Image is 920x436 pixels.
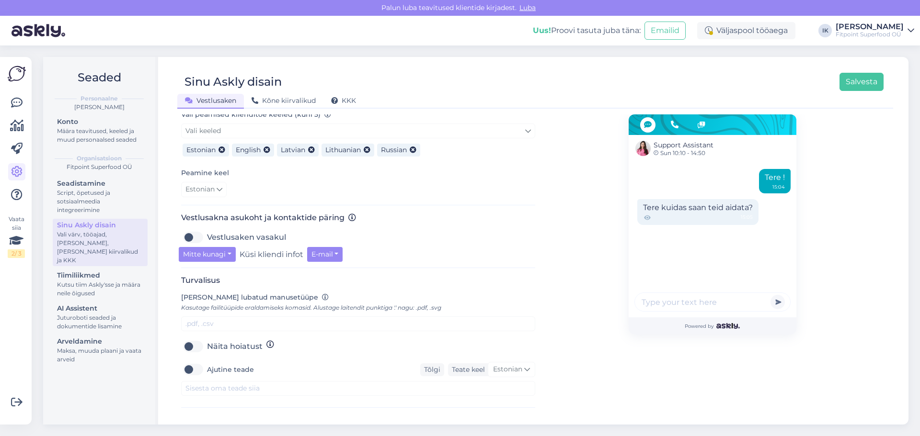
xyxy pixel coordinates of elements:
span: Support Assistant [654,140,713,150]
div: Tere kuidas saan teid aidata? [637,199,759,225]
div: Vaata siia [8,215,25,258]
button: E-mail [307,247,343,262]
img: Support [635,141,651,156]
span: [PERSON_NAME] lubatud manusetüüpe [181,293,318,302]
div: IK [818,24,832,37]
input: .pdf, .csv [181,316,535,331]
span: 15:05 [741,213,753,222]
label: Peamine keel [181,168,229,178]
span: Lithuanian [325,145,361,154]
span: Luba [517,3,539,12]
a: Estonian [181,182,227,197]
span: Sun 10:10 - 14:50 [654,150,713,156]
a: AI AssistentJuturoboti seaded ja dokumentide lisamine [53,302,148,332]
div: [PERSON_NAME] [51,103,148,112]
div: Tõlgi [420,363,444,376]
div: Arveldamine [57,336,143,347]
b: Uus! [533,26,551,35]
div: 15:04 [772,183,785,190]
div: Sinu Askly disain [57,220,143,230]
a: Vali keeled [181,123,535,138]
span: Vali keeled [185,126,221,135]
div: Väljaspool tööaega [697,22,795,39]
div: Sinu Askly disain [184,73,282,91]
span: Russian [381,145,407,154]
a: KontoMäära teavitused, keeled ja muud personaalsed seaded [53,115,148,145]
div: Vali värv, tööajad, [PERSON_NAME], [PERSON_NAME] kiirvalikud ja KKK [57,230,143,265]
div: Konto [57,117,143,127]
div: Script, õpetused ja sotsiaalmeedia integreerimine [57,189,143,214]
h3: Tööajad [181,415,535,425]
div: Kutsu tiim Askly'sse ja määra neile õigused [57,280,143,298]
h3: Vestlusakna asukoht ja kontaktide päring [181,213,535,222]
button: Salvesta [839,73,884,91]
img: Askly [716,323,740,329]
span: Vestlusaken [185,96,236,105]
label: Vestlusaken vasakul [207,230,286,245]
label: Näita hoiatust [207,339,263,354]
div: Juturoboti seaded ja dokumentide lisamine [57,313,143,331]
div: Proovi tasuta juba täna: [533,25,641,36]
div: Määra teavitused, keeled ja muud personaalsed seaded [57,127,143,144]
div: Tiimiliikmed [57,270,143,280]
a: SeadistamineScript, õpetused ja sotsiaalmeedia integreerimine [53,177,148,216]
button: Emailid [644,22,686,40]
span: Estonian [185,184,215,195]
h3: Turvalisus [181,276,535,285]
span: Powered by [685,323,740,330]
div: Fitpoint Superfood OÜ [51,163,148,171]
div: Seadistamine [57,179,143,189]
a: [PERSON_NAME]Fitpoint Superfood OÜ [836,23,914,38]
span: Kõne kiirvalikud [252,96,316,105]
input: Type your text here [634,292,791,312]
div: 2 / 3 [8,249,25,258]
span: KKK [331,96,356,105]
b: Personaalne [80,94,118,103]
a: Sinu Askly disainVali värv, tööajad, [PERSON_NAME], [PERSON_NAME] kiirvalikud ja KKK [53,219,148,266]
label: Küsi kliendi infot [240,247,303,262]
button: Mitte kunagi [179,247,236,262]
label: Ajutine teade [207,362,254,377]
span: Estonian [186,145,216,154]
div: AI Assistent [57,303,143,313]
div: Tere ! [759,169,791,193]
div: Teate keel [448,365,485,375]
span: Latvian [281,145,305,154]
div: Maksa, muuda plaani ja vaata arveid [57,347,143,364]
span: Kasutage failitüüpide eraldamiseks komasid. Alustage laitendit punktiga '.' nagu: .pdf, .svg [181,304,441,311]
span: English [236,145,261,154]
h2: Seaded [51,68,148,87]
img: Askly Logo [8,65,26,83]
div: [PERSON_NAME] [836,23,904,31]
label: Vali peamised klienditoe keeled (kuni 5) [181,110,331,120]
a: TiimiliikmedKutsu tiim Askly'sse ja määra neile õigused [53,269,148,299]
span: Estonian [493,364,522,375]
b: Organisatsioon [77,154,122,163]
a: ArveldamineMaksa, muuda plaani ja vaata arveid [53,335,148,365]
div: Fitpoint Superfood OÜ [836,31,904,38]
